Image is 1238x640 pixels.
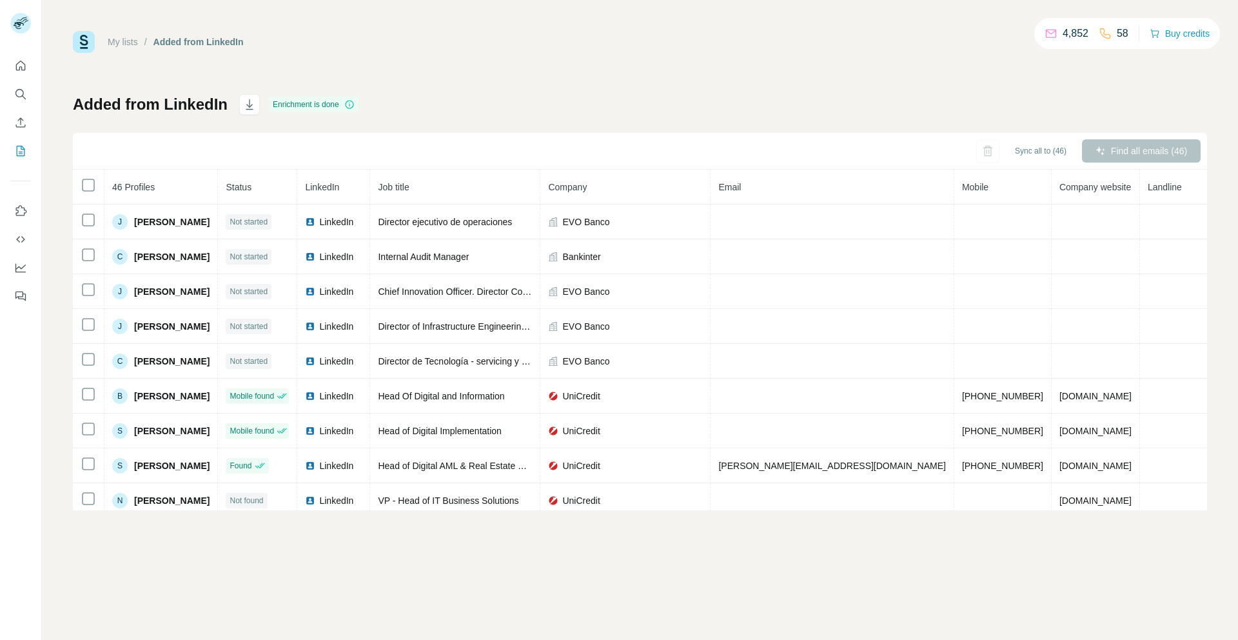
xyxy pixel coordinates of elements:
button: Quick start [10,54,31,77]
span: Chief Innovation Officer. Director Corporativo Innovación y Analítica Avanzada. [378,286,692,297]
button: Use Surfe API [10,228,31,251]
span: LinkedIn [319,320,353,333]
img: LinkedIn logo [305,356,315,366]
span: Mobile found [230,390,274,402]
div: J [112,319,128,334]
span: Not started [230,355,268,367]
div: B [112,388,128,404]
span: [PERSON_NAME] [134,494,210,507]
img: LinkedIn logo [305,391,315,401]
span: [DOMAIN_NAME] [1059,391,1132,401]
button: Search [10,83,31,106]
span: [PERSON_NAME][EMAIL_ADDRESS][DOMAIN_NAME] [718,461,945,471]
span: LinkedIn [319,390,353,403]
span: Landline [1148,182,1182,192]
a: My lists [108,37,138,47]
span: [PERSON_NAME] [134,250,210,263]
div: N [112,493,128,508]
span: [PERSON_NAME] [134,355,210,368]
span: 46 Profiles [112,182,155,192]
span: [DOMAIN_NAME] [1059,495,1132,506]
img: LinkedIn logo [305,217,315,227]
h1: Added from LinkedIn [73,94,228,115]
span: Found [230,460,251,472]
span: VP - Head of IT Business Solutions [378,495,518,506]
span: [DOMAIN_NAME] [1059,426,1132,436]
span: EVO Banco [562,320,609,333]
span: Not started [230,251,268,263]
img: company-logo [548,461,558,471]
span: Status [226,182,251,192]
span: UniCredit [562,425,600,437]
div: J [112,284,128,299]
span: Email [718,182,741,192]
div: C [112,354,128,369]
span: UniCredit [562,459,600,472]
span: Bankinter [562,250,600,263]
span: Director of Infrastructure Engineering (CTO) [378,321,553,332]
span: [PERSON_NAME] [134,390,210,403]
span: [PERSON_NAME] [134,459,210,472]
div: Enrichment is done [269,97,359,112]
span: [PERSON_NAME] [134,320,210,333]
span: LinkedIn [319,355,353,368]
p: 58 [1117,26,1128,41]
img: LinkedIn logo [305,426,315,436]
span: Not started [230,321,268,332]
p: 4,852 [1063,26,1088,41]
span: Mobile [962,182,988,192]
span: LinkedIn [319,425,353,437]
div: S [112,423,128,439]
span: UniCredit [562,390,600,403]
button: Dashboard [10,256,31,279]
span: LinkedIn [319,215,353,228]
img: company-logo [548,391,558,401]
span: Not started [230,216,268,228]
span: LinkedIn [319,285,353,298]
span: LinkedIn [305,182,339,192]
span: Head Of Digital and Information [378,391,504,401]
span: LinkedIn [319,494,353,507]
img: company-logo [548,495,558,506]
span: UniCredit [562,494,600,507]
span: [PERSON_NAME] [134,425,210,437]
div: S [112,458,128,474]
span: Mobile found [230,425,274,437]
span: Internal Audit Manager [378,252,469,262]
div: C [112,249,128,265]
span: EVO Banco [562,355,609,368]
button: Feedback [10,285,31,308]
span: Sync all to (46) [1015,145,1066,157]
span: Head of Digital AML & Real Estate Solutions || Compliance Solutions [378,461,652,471]
span: LinkedIn [319,459,353,472]
img: LinkedIn logo [305,321,315,332]
span: [PHONE_NUMBER] [962,461,1043,471]
span: [PHONE_NUMBER] [962,391,1043,401]
img: Surfe Logo [73,31,95,53]
span: Director ejecutivo de operaciones [378,217,512,227]
span: Company website [1059,182,1131,192]
span: Not started [230,286,268,297]
span: [PERSON_NAME] [134,215,210,228]
div: Added from LinkedIn [153,35,244,48]
button: Buy credits [1150,25,1210,43]
img: LinkedIn logo [305,286,315,297]
button: Use Surfe on LinkedIn [10,199,31,223]
span: EVO Banco [562,285,609,298]
span: EVO Banco [562,215,609,228]
li: / [144,35,147,48]
span: LinkedIn [319,250,353,263]
img: LinkedIn logo [305,495,315,506]
span: [DOMAIN_NAME] [1059,461,1132,471]
img: LinkedIn logo [305,461,315,471]
img: company-logo [548,426,558,436]
span: Head of Digital Implementation [378,426,501,436]
span: Not found [230,495,263,506]
div: J [112,214,128,230]
span: [PERSON_NAME] [134,285,210,298]
button: My lists [10,139,31,163]
span: [PHONE_NUMBER] [962,426,1043,436]
button: Sync all to (46) [1006,141,1076,161]
button: Enrich CSV [10,111,31,134]
img: LinkedIn logo [305,252,315,262]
